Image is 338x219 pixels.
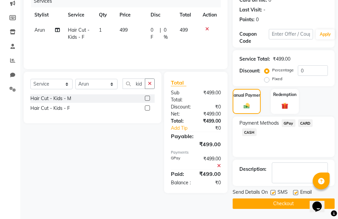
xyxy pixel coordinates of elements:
div: 0 [256,16,259,23]
div: ₹499.00 [196,155,226,169]
div: Description: [239,166,266,173]
div: Total: [166,118,196,125]
div: Service Total: [239,56,270,63]
button: Checkout [233,198,335,209]
div: Discount: [166,103,196,111]
div: ₹499.00 [196,111,226,118]
span: Payment Methods [239,120,279,127]
th: Stylist [30,7,64,23]
div: Paid: [166,170,194,178]
input: Search or Scan [123,79,145,89]
iframe: chat widget [310,192,331,212]
span: 0 F [151,27,157,41]
div: Payments [171,150,221,155]
span: Send Details On [233,189,268,197]
span: Hair Cut - Kids - F [68,27,89,40]
div: ₹499.00 [196,118,226,125]
div: ₹0 [196,103,226,111]
img: _gift.svg [279,102,290,110]
label: Redemption [273,92,296,98]
div: - [263,6,265,13]
label: Manual Payment [230,92,263,98]
span: 1 [99,27,102,33]
span: 0 % [164,27,172,41]
th: Action [199,7,221,23]
div: Last Visit: [239,6,262,13]
img: _cash.svg [242,102,252,109]
div: ₹499.00 [196,89,226,103]
div: Hair Cut - Kids - M [30,95,71,102]
div: ₹499.00 [194,170,226,178]
label: Fixed [272,76,282,82]
div: Points: [239,16,255,23]
div: Balance : [166,179,196,186]
th: Service [64,7,95,23]
div: Discount: [239,67,260,74]
div: Coupon Code [239,31,269,45]
span: GPay [282,119,295,127]
span: SMS [278,189,288,197]
div: Sub Total: [166,89,196,103]
span: CARD [298,119,313,127]
div: Hair Cut - Kids - F [30,105,70,112]
div: Payable: [166,132,226,140]
span: 499 [120,27,128,33]
th: Qty [95,7,115,23]
th: Disc [147,7,175,23]
label: Percentage [272,67,294,73]
span: CASH [242,128,257,136]
div: ₹499.00 [166,140,226,148]
input: Enter Offer / Coupon Code [269,29,313,39]
span: | [160,27,161,41]
span: Email [300,189,312,197]
a: Add Tip [166,125,201,132]
span: Total [171,79,186,86]
th: Total [176,7,199,23]
div: ₹0 [196,179,226,186]
div: GPay [166,155,196,169]
span: 499 [180,27,188,33]
div: ₹499.00 [273,56,290,63]
th: Price [115,7,147,23]
span: Arun [34,27,45,33]
div: Net: [166,111,196,118]
div: ₹0 [201,125,226,132]
button: Apply [316,29,335,39]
